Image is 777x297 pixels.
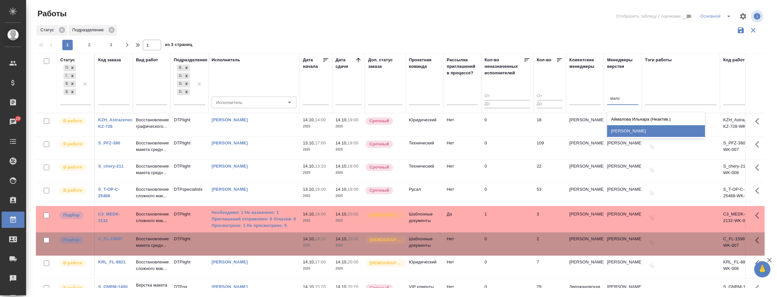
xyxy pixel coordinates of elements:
td: 0 [481,183,533,206]
button: Здесь прячутся важные кнопки [751,137,767,152]
div: Менеджеры верстки [607,57,638,70]
a: C_FL-15987 [98,236,122,241]
p: 14.10, [336,187,348,192]
p: 14.10, [303,212,315,216]
button: Добавить тэги [645,259,659,273]
td: DTPlight [171,160,208,183]
td: Нет [443,113,481,136]
a: C3_MEDK-2132 [98,212,120,223]
div: DTPqa [177,89,183,96]
td: S_T-OP-C-25488-WK-008 [720,183,758,206]
td: C3_MEDK-2132-WK-015 [720,208,758,230]
p: 18:00 [315,212,326,216]
div: Исполнитель [212,57,240,63]
p: 2025 [336,265,362,272]
div: Подбор, Готов к работе, Выполнен, В работе [63,80,77,88]
p: В работе [63,141,82,147]
td: C_FL-15987-WK-007 [720,232,758,255]
td: [PERSON_NAME] [566,137,604,159]
p: [PERSON_NAME] [607,259,638,265]
p: 13.10, [303,141,315,145]
p: 14.10, [336,164,348,169]
p: 2025 [303,217,329,224]
p: Статус [40,27,56,33]
p: 2025 [303,123,329,130]
p: 15:20 [315,284,326,289]
p: 14.10, [336,260,348,264]
p: Восстановление макета средн... [136,236,167,249]
div: Кол-во неназначенных исполнителей [485,57,524,76]
div: Готов к работе [64,73,69,80]
div: Код заказа [98,57,121,63]
p: 13.10, [303,187,315,192]
td: Шаблонные документы [406,208,443,230]
div: Аймалова Ильнара (Неактив.) [607,113,705,125]
a: [PERSON_NAME] [212,260,248,264]
td: 0 [481,232,533,255]
td: Шаблонные документы [406,232,443,255]
span: Отобразить таблицу с оценками [616,13,681,20]
p: 2025 [303,170,329,176]
td: KRL_FL-8821-WK-006 [720,256,758,278]
td: Технический [406,137,443,159]
td: [PERSON_NAME] [566,256,604,278]
div: Верстки и дизайна, DTPlight, DTPspecialists, DTPqa [176,64,191,72]
button: Здесь прячутся важные кнопки [751,256,767,271]
p: 14.10, [336,236,348,241]
p: 14.10, [336,117,348,122]
td: 0 [481,256,533,278]
a: KRL_FL-8821 [98,260,126,264]
button: Добавить тэги [645,211,659,225]
p: В работе [63,260,82,266]
td: Юридический [406,113,443,136]
button: Open [285,98,294,107]
td: 22 [533,160,566,183]
a: [PERSON_NAME] [212,141,248,145]
a: KZH_Astrazeneca-KZ-728 [98,117,136,129]
p: 2025 [303,265,329,272]
input: От [485,92,530,100]
p: 14.10, [303,284,315,289]
div: Исполнитель выполняет работу [59,259,91,268]
div: Статус [60,57,75,63]
div: Верстки и дизайна [177,65,183,71]
div: Дата начала [303,57,322,70]
p: 14.10, [303,260,315,264]
div: Рассылка приглашений в процессе? [447,57,478,76]
p: 19:00 [348,164,358,169]
a: [PERSON_NAME] [212,187,248,192]
div: Кол-во [537,57,551,63]
p: 20:00 [348,236,358,241]
div: Подбор, Готов к работе, Выполнен, В работе [63,72,77,80]
a: S_chery-211 [98,164,124,169]
button: 2 [84,40,95,50]
span: 2 [84,42,95,48]
td: Технический [406,160,443,183]
td: 0 [481,113,533,136]
div: Подбор, Готов к работе, Выполнен, В работе [63,88,77,96]
button: Добавить тэги [645,163,659,177]
td: DTPspecialists [171,183,208,206]
p: 2025 [303,146,329,153]
div: Дата сдачи [336,57,355,70]
p: 19:00 [348,117,358,122]
button: Добавить тэги [645,236,659,250]
p: [PERSON_NAME] [607,186,638,193]
a: S_GNRM-1400 [98,284,127,289]
div: Подбор, Готов к работе, Выполнен, В работе [63,64,77,72]
input: От [537,92,563,100]
p: Подбор [63,237,80,243]
p: [PERSON_NAME] [607,211,638,217]
div: Верстки и дизайна, DTPlight, DTPspecialists, DTPqa [176,88,191,96]
span: 29 [12,115,24,122]
p: Восстановление графического... [136,117,167,130]
td: Нет [443,232,481,255]
p: [PERSON_NAME] [607,163,638,170]
div: Исполнитель выполняет работу [59,186,91,195]
td: 53 [533,183,566,206]
button: Здесь прячутся важные кнопки [751,208,767,223]
p: 20:00 [348,212,358,216]
div: Клиентские менеджеры [569,57,601,70]
p: 2025 [336,123,362,130]
p: 14.10, [336,212,348,216]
